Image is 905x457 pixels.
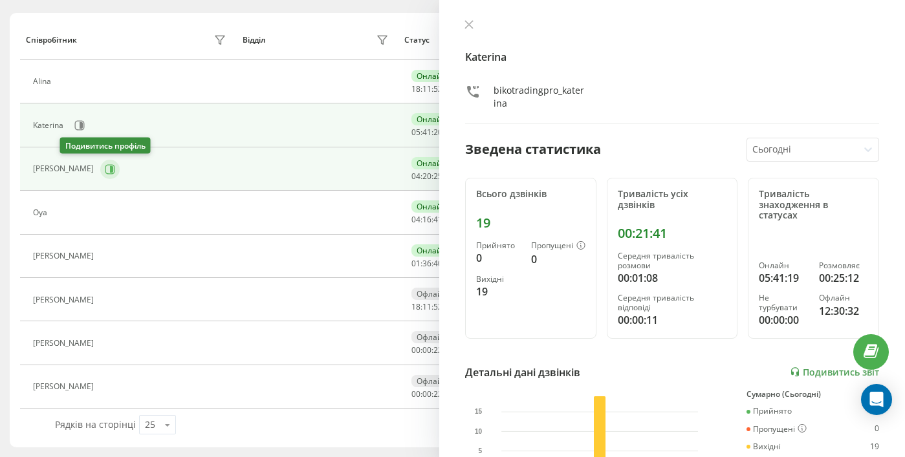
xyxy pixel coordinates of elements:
div: : : [411,215,442,224]
span: 20 [422,171,431,182]
div: Open Intercom Messenger [861,384,892,415]
div: Katerina [33,121,67,130]
div: [PERSON_NAME] [33,339,97,348]
span: 00 [411,345,420,356]
div: 00:00:00 [759,312,808,328]
div: Пропущені [747,424,807,434]
div: Сумарно (Сьогодні) [747,390,879,399]
div: Вихідні [747,442,781,451]
div: Alina [33,77,54,86]
div: Подивитись профіль [60,138,151,154]
div: : : [411,303,442,312]
span: 00 [422,388,431,399]
span: 22 [433,345,442,356]
div: 19 [870,442,879,451]
span: 18 [411,83,420,94]
div: 00:00:11 [618,312,727,328]
span: 11 [422,83,431,94]
div: Тривалість знаходження в статусах [759,189,868,221]
div: Прийнято [747,407,792,416]
div: 00:25:12 [819,270,868,286]
div: Не турбувати [759,293,808,312]
div: Середня тривалість розмови [618,251,727,270]
div: Онлайн [411,157,452,169]
div: 0 [476,250,521,266]
span: 52 [433,83,442,94]
span: 01 [411,258,420,269]
div: [PERSON_NAME] [33,164,97,173]
div: Онлайн [411,244,452,257]
div: 25 [145,418,155,431]
span: 00 [411,388,420,399]
div: Пропущені [531,241,585,251]
div: 05:41:19 [759,270,808,286]
div: Співробітник [26,36,77,45]
div: Онлайн [411,70,452,82]
div: Офлайн [411,375,453,387]
div: Онлайн [411,113,452,125]
div: Oya [33,208,50,217]
span: 36 [422,258,431,269]
div: : : [411,85,442,94]
div: Середня тривалість відповіді [618,293,727,312]
div: Тривалість усіх дзвінків [618,189,727,211]
div: Всього дзвінків [476,189,585,200]
span: 20 [433,127,442,138]
span: 40 [433,258,442,269]
div: Зведена статистика [465,140,601,159]
div: 19 [476,284,521,299]
text: 10 [475,428,483,435]
div: : : [411,390,442,399]
div: 00:01:08 [618,270,727,286]
div: : : [411,346,442,355]
div: bikotradingpro_katerina [494,84,586,110]
span: 18 [411,301,420,312]
div: : : [411,128,442,137]
div: : : [411,172,442,181]
div: Офлайн [411,288,453,300]
div: Детальні дані дзвінків [465,365,580,380]
a: Подивитись звіт [790,367,879,377]
span: 00 [422,345,431,356]
span: 25 [433,171,442,182]
div: [PERSON_NAME] [33,251,97,260]
div: Офлайн [819,293,868,303]
span: 22 [433,388,442,399]
div: Офлайн [411,331,453,343]
div: 19 [476,215,585,231]
span: 52 [433,301,442,312]
div: [PERSON_NAME] [33,295,97,304]
text: 5 [479,447,483,454]
h4: Katerina [465,49,879,65]
div: 0 [875,424,879,434]
span: 41 [433,214,442,225]
div: 12:30:32 [819,303,868,319]
span: 04 [411,214,420,225]
text: 15 [475,408,483,415]
span: 16 [422,214,431,225]
span: 41 [422,127,431,138]
span: 04 [411,171,420,182]
div: 0 [875,407,879,416]
div: Відділ [243,36,265,45]
div: Прийнято [476,241,521,250]
div: 0 [531,251,585,267]
div: Онлайн [411,200,452,213]
span: 11 [422,301,431,312]
span: Рядків на сторінці [55,418,136,430]
div: [PERSON_NAME] [33,382,97,391]
div: Онлайн [759,261,808,270]
div: Статус [404,36,430,45]
div: Розмовляє [819,261,868,270]
div: : : [411,259,442,268]
span: 05 [411,127,420,138]
div: Вихідні [476,275,521,284]
div: 00:21:41 [618,226,727,241]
